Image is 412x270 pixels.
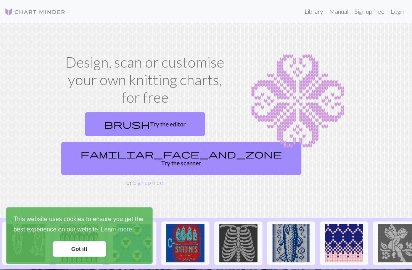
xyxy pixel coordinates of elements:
[272,224,310,262] img: fish prac
[6,207,153,264] div: cookieconsent
[214,239,262,246] a: New Piskel-1.png (2).png
[388,4,407,19] a: Login
[326,4,351,19] a: Manual
[58,53,232,106] h1: Design, scan or customise your own knitting charts, for free
[2,221,50,265] button: fishies :)
[219,224,257,262] img: New Piskel-1.png (2).png
[85,112,205,136] a: Try the editor
[161,221,209,265] button: Sardines in a can
[133,179,163,186] a: Sign up free
[351,4,388,19] a: Sign up free
[80,149,282,159] span: familiar_face_and_zone
[53,241,106,257] a: dismiss cookie message
[301,4,326,19] a: Library
[104,119,150,129] span: brush
[241,53,354,149] img: Chart example
[320,221,368,265] button: Idee
[58,109,232,187] div: or
[61,142,301,175] a: Try the scanner
[161,239,209,246] a: Sardines in a can
[13,215,145,235] span: This website uses cookies to ensure you get the best experience on our website.
[2,239,50,246] a: fishies :)
[267,239,315,246] a: fish prac
[166,224,204,262] img: Sardines in a can
[214,221,262,265] button: New Piskel-1.png (2).png
[100,224,133,235] a: learn more about cookies
[267,221,315,265] button: fish prac
[5,7,66,16] img: Logo
[325,224,363,262] img: Idee
[320,239,368,246] a: Idee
